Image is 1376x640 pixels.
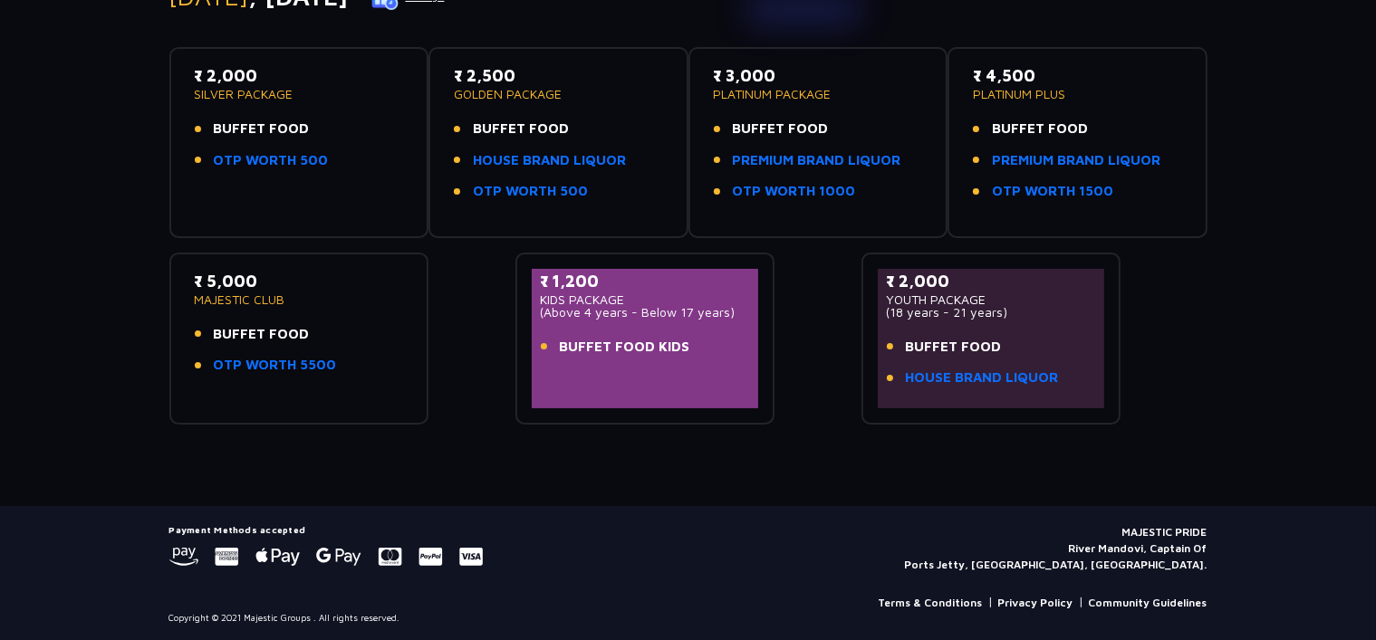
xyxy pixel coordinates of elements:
[541,293,750,306] p: KIDS PACKAGE
[906,337,1002,358] span: BUFFET FOOD
[879,595,983,611] a: Terms & Conditions
[887,269,1096,293] p: ₹ 2,000
[906,368,1059,388] a: HOUSE BRAND LIQUOR
[733,150,901,171] a: PREMIUM BRAND LIQUOR
[214,150,329,171] a: OTP WORTH 500
[214,324,310,345] span: BUFFET FOOD
[973,63,1182,88] p: ₹ 4,500
[473,181,588,202] a: OTP WORTH 500
[454,88,663,100] p: GOLDEN PACKAGE
[733,119,829,139] span: BUFFET FOOD
[714,63,923,88] p: ₹ 3,000
[992,181,1113,202] a: OTP WORTH 1500
[195,293,404,306] p: MAJESTIC CLUB
[473,119,569,139] span: BUFFET FOOD
[905,524,1208,573] p: MAJESTIC PRIDE River Mandovi, Captain Of Ports Jetty, [GEOGRAPHIC_DATA], [GEOGRAPHIC_DATA].
[195,88,404,100] p: SILVER PACKAGE
[998,595,1073,611] a: Privacy Policy
[992,119,1088,139] span: BUFFET FOOD
[973,88,1182,100] p: PLATINUM PLUS
[560,337,690,358] span: BUFFET FOOD KIDS
[992,150,1160,171] a: PREMIUM BRAND LIQUOR
[733,181,856,202] a: OTP WORTH 1000
[214,119,310,139] span: BUFFET FOOD
[1089,595,1208,611] a: Community Guidelines
[714,88,923,100] p: PLATINUM PACKAGE
[195,63,404,88] p: ₹ 2,000
[214,355,337,376] a: OTP WORTH 5500
[454,63,663,88] p: ₹ 2,500
[541,306,750,319] p: (Above 4 years - Below 17 years)
[195,269,404,293] p: ₹ 5,000
[473,150,626,171] a: HOUSE BRAND LIQUOR
[887,306,1096,319] p: (18 years - 21 years)
[169,524,483,535] h5: Payment Methods accepted
[887,293,1096,306] p: YOUTH PACKAGE
[541,269,750,293] p: ₹ 1,200
[169,611,400,625] p: Copyright © 2021 Majestic Groups . All rights reserved.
